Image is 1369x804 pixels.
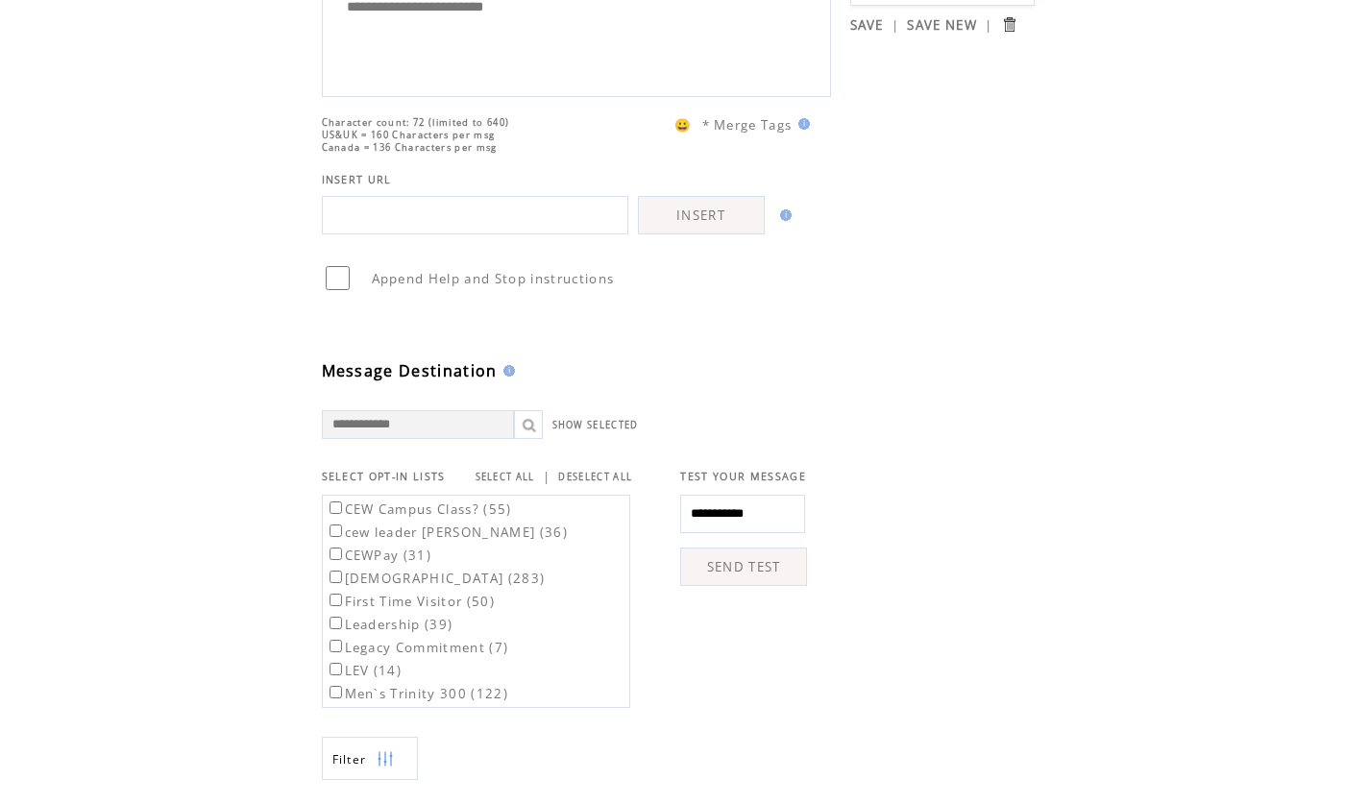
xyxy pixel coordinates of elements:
span: Append Help and Stop instructions [372,270,615,287]
span: US&UK = 160 Characters per msg [322,129,496,141]
span: Canada = 136 Characters per msg [322,141,498,154]
span: 😀 [674,116,692,134]
label: CEW Campus Class? (55) [326,500,512,518]
a: SELECT ALL [476,471,535,483]
span: SELECT OPT-IN LISTS [322,470,446,483]
input: First Time Visitor (50) [330,594,342,606]
input: CEW Campus Class? (55) [330,501,342,514]
input: Men`s Trinity 300 (122) [330,686,342,698]
span: TEST YOUR MESSAGE [680,470,806,483]
label: Leadership (39) [326,616,453,633]
span: Show filters [332,751,367,767]
a: SAVE [850,16,884,34]
img: help.gif [498,365,515,377]
span: Message Destination [322,360,498,381]
span: | [543,468,550,485]
a: INSERT [638,196,765,234]
span: INSERT URL [322,173,392,186]
span: Character count: 72 (limited to 640) [322,116,510,129]
label: CEWPay (31) [326,547,432,564]
input: Legacy Commitment (7) [330,640,342,652]
a: Filter [322,737,418,780]
label: First Time Visitor (50) [326,593,496,610]
input: [DEMOGRAPHIC_DATA] (283) [330,571,342,583]
a: SEND TEST [680,548,807,586]
a: SHOW SELECTED [552,419,639,431]
input: LEV (14) [330,663,342,675]
span: * Merge Tags [702,116,793,134]
label: Legacy Commitment (7) [326,639,509,656]
img: help.gif [793,118,810,130]
input: CEWPay (31) [330,548,342,560]
label: [DEMOGRAPHIC_DATA] (283) [326,570,546,587]
label: LEV (14) [326,662,403,679]
a: DESELECT ALL [558,471,632,483]
span: | [985,16,992,34]
input: cew leader [PERSON_NAME] (36) [330,524,342,537]
img: filters.png [377,738,394,781]
img: help.gif [774,209,792,221]
label: cew leader [PERSON_NAME] (36) [326,524,569,541]
label: Men`s Trinity 300 (122) [326,685,509,702]
input: Submit [1000,15,1018,34]
input: Leadership (39) [330,617,342,629]
a: SAVE NEW [907,16,977,34]
span: | [892,16,899,34]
